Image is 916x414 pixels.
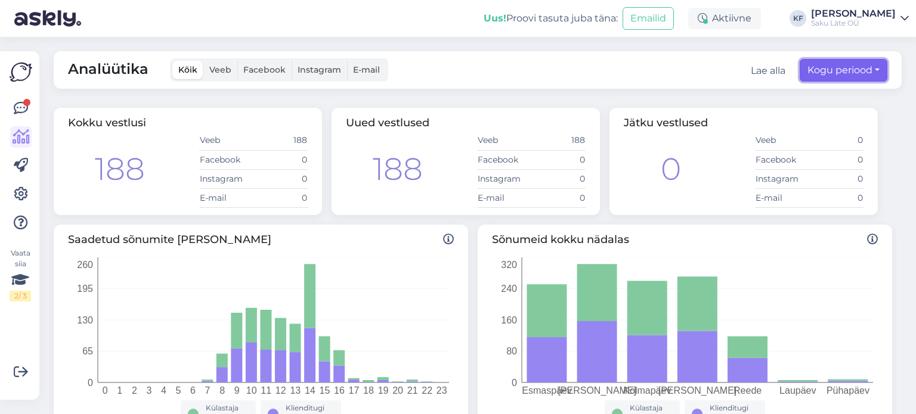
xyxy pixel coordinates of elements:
tspan: 320 [501,259,517,269]
tspan: 18 [363,385,374,396]
td: 0 [809,169,864,188]
td: 188 [531,131,586,150]
div: 0 [661,146,681,192]
b: Uus! [484,13,506,24]
tspan: 240 [501,284,517,294]
tspan: 65 [82,346,93,356]
tspan: 14 [305,385,315,396]
div: Proovi tasuta juba täna: [484,11,618,26]
tspan: 130 [77,315,93,325]
button: Lae alla [751,64,785,78]
tspan: 3 [146,385,151,396]
span: Veeb [209,64,231,75]
tspan: 0 [88,377,93,387]
div: 188 [95,146,145,192]
img: Askly Logo [10,61,32,83]
button: Kogu periood [800,59,887,82]
span: Saadetud sõnumite [PERSON_NAME] [68,232,454,248]
td: 0 [531,188,586,207]
div: Vaata siia [10,248,31,301]
span: Analüütika [68,58,148,82]
tspan: 19 [378,385,389,396]
tspan: 9 [234,385,240,396]
tspan: 7 [205,385,211,396]
tspan: Pühapäev [827,385,869,396]
tspan: [PERSON_NAME] [658,385,737,396]
span: Facebook [243,64,286,75]
tspan: 23 [437,385,447,396]
tspan: 0 [512,377,517,387]
tspan: 22 [422,385,432,396]
tspan: 1 [117,385,122,396]
tspan: Laupäev [779,385,816,396]
div: 2 / 3 [10,291,31,301]
div: Klienditugi [710,403,758,413]
td: E-mail [199,188,253,207]
div: Külastaja [206,403,249,413]
td: 0 [531,150,586,169]
tspan: 5 [176,385,181,396]
tspan: 15 [319,385,330,396]
a: [PERSON_NAME]Saku Läte OÜ [811,9,909,28]
button: Emailid [623,7,674,30]
td: 0 [253,188,308,207]
span: Kokku vestlusi [68,116,146,129]
tspan: 13 [290,385,301,396]
div: Aktiivne [688,8,761,29]
tspan: 16 [334,385,345,396]
div: [PERSON_NAME] [811,9,896,18]
span: Sõnumeid kokku nädalas [492,232,878,248]
td: Instagram [477,169,531,188]
td: 0 [809,131,864,150]
tspan: [PERSON_NAME] [558,385,636,396]
tspan: 20 [392,385,403,396]
tspan: 11 [261,385,271,396]
td: Veeb [755,131,809,150]
tspan: 160 [501,315,517,325]
span: Instagram [298,64,341,75]
span: Uued vestlused [346,116,429,129]
tspan: 8 [219,385,225,396]
tspan: 17 [349,385,360,396]
div: KF [790,10,806,27]
td: E-mail [477,188,531,207]
tspan: 260 [77,259,93,269]
div: Külastaja [630,403,673,413]
div: 188 [373,146,423,192]
td: E-mail [755,188,809,207]
span: E-mail [353,64,380,75]
tspan: 195 [77,284,93,294]
td: 0 [253,150,308,169]
td: Facebook [755,150,809,169]
span: Kõik [178,64,197,75]
td: Veeb [477,131,531,150]
tspan: 80 [506,346,517,356]
td: Veeb [199,131,253,150]
div: Saku Läte OÜ [811,18,896,28]
td: 0 [809,188,864,207]
td: Instagram [199,169,253,188]
tspan: Reede [734,385,762,396]
td: 0 [253,169,308,188]
tspan: 4 [161,385,166,396]
tspan: 0 [103,385,108,396]
td: 188 [253,131,308,150]
tspan: 6 [190,385,196,396]
tspan: 12 [276,385,286,396]
td: 0 [809,150,864,169]
td: Facebook [477,150,531,169]
span: Jätku vestlused [624,116,708,129]
tspan: 10 [246,385,257,396]
tspan: 21 [407,385,418,396]
tspan: Esmaspäev [522,385,572,396]
div: Klienditugi [286,403,334,413]
tspan: Kolmapäev [623,385,671,396]
td: Instagram [755,169,809,188]
td: 0 [531,169,586,188]
tspan: 2 [132,385,137,396]
td: Facebook [199,150,253,169]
